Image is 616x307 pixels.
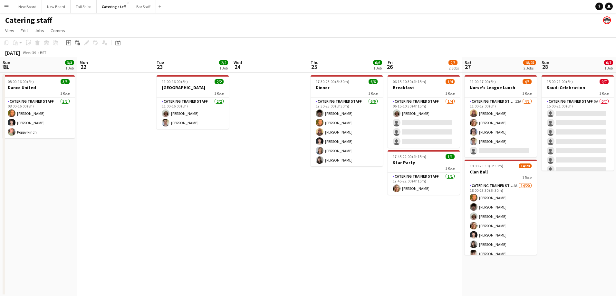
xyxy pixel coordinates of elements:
[65,60,74,65] span: 3/3
[5,28,14,33] span: View
[449,66,459,70] div: 2 Jobs
[519,163,532,168] span: 14/20
[368,91,378,96] span: 1 Role
[311,85,383,90] h3: Dinner
[311,75,383,166] app-job-card: 17:30-23:00 (5h30m)6/6Dinner1 RoleCatering trained staff6/617:30-23:00 (5h30m)[PERSON_NAME][PERSO...
[542,60,549,65] span: Sun
[157,98,229,129] app-card-role: Catering trained staff2/211:00-16:00 (5h)[PERSON_NAME][PERSON_NAME]
[34,28,44,33] span: Jobs
[219,60,228,65] span: 2/2
[157,85,229,90] h3: [GEOGRAPHIC_DATA]
[61,79,70,84] span: 3/3
[523,60,536,65] span: 18/25
[3,98,75,138] app-card-role: Catering trained staff3/308:00-16:00 (8h)[PERSON_NAME][PERSON_NAME]Poppy Pinch
[162,79,188,84] span: 11:00-16:00 (5h)
[465,75,537,157] app-job-card: 11:00-17:00 (6h)4/5Nurse's League Lunch1 RoleCatering trained staff12A4/511:00-17:00 (6h)[PERSON_...
[522,175,532,180] span: 1 Role
[3,85,75,90] h3: Dance United
[8,79,34,84] span: 08:00-16:00 (8h)
[541,63,549,70] span: 28
[13,0,42,13] button: New Board
[603,16,611,24] app-user-avatar: Beach Ballroom
[156,63,164,70] span: 23
[388,85,460,90] h3: Breakfast
[233,63,242,70] span: 24
[388,98,460,148] app-card-role: Catering trained staff1/406:15-10:30 (4h15m)[PERSON_NAME]
[388,75,460,148] app-job-card: 06:15-10:30 (4h15m)1/4Breakfast1 RoleCatering trained staff1/406:15-10:30 (4h15m)[PERSON_NAME]
[79,63,88,70] span: 22
[604,60,613,65] span: 0/7
[393,79,426,84] span: 06:15-10:30 (4h15m)
[215,79,224,84] span: 2/2
[542,75,614,171] app-job-card: 15:00-21:00 (6h)0/7Saudi Celebration1 RoleCatering trained staff5A0/715:00-21:00 (6h)
[71,0,97,13] button: Tall Ships
[369,79,378,84] span: 6/6
[65,66,74,70] div: 1 Job
[393,154,426,159] span: 17:45-22:00 (4h15m)
[445,166,455,171] span: 1 Role
[387,63,393,70] span: 26
[542,85,614,90] h3: Saudi Celebration
[60,91,70,96] span: 1 Role
[470,79,496,84] span: 11:00-17:00 (6h)
[40,50,46,55] div: BST
[311,98,383,166] app-card-role: Catering trained staff6/617:30-23:00 (5h30m)[PERSON_NAME][PERSON_NAME][PERSON_NAME][PERSON_NAME][...
[470,163,503,168] span: 18:00-23:30 (5h30m)
[316,79,349,84] span: 17:30-23:00 (5h30m)
[388,173,460,195] app-card-role: Catering trained staff1/117:45-22:00 (4h15m)[PERSON_NAME]
[131,0,156,13] button: Bar Staff
[388,160,460,165] h3: Star Party
[523,79,532,84] span: 4/5
[3,75,75,138] app-job-card: 08:00-16:00 (8h)3/3Dance United1 RoleCatering trained staff3/308:00-16:00 (8h)[PERSON_NAME][PERSO...
[465,160,537,255] app-job-card: 18:00-23:30 (5h30m)14/20Clan Ball1 RoleCatering trained staff4A14/2018:00-23:30 (5h30m)[PERSON_NA...
[219,66,228,70] div: 1 Job
[51,28,65,33] span: Comms
[464,63,472,70] span: 27
[234,60,242,65] span: Wed
[157,60,164,65] span: Tue
[3,26,17,35] a: View
[446,79,455,84] span: 1/4
[2,63,10,70] span: 21
[445,91,455,96] span: 1 Role
[3,60,10,65] span: Sun
[465,85,537,90] h3: Nurse's League Lunch
[524,66,536,70] div: 2 Jobs
[373,60,382,65] span: 6/6
[465,98,537,157] app-card-role: Catering trained staff12A4/511:00-17:00 (6h)[PERSON_NAME][PERSON_NAME][PERSON_NAME][PERSON_NAME]
[157,75,229,129] app-job-card: 11:00-16:00 (5h)2/2[GEOGRAPHIC_DATA]1 RoleCatering trained staff2/211:00-16:00 (5h)[PERSON_NAME][...
[18,26,31,35] a: Edit
[5,50,20,56] div: [DATE]
[32,26,47,35] a: Jobs
[448,60,457,65] span: 2/5
[522,91,532,96] span: 1 Role
[48,26,68,35] a: Comms
[80,60,88,65] span: Mon
[311,60,319,65] span: Thu
[373,66,382,70] div: 1 Job
[5,15,52,25] h1: Catering staff
[388,150,460,195] app-job-card: 17:45-22:00 (4h15m)1/1Star Party1 RoleCatering trained staff1/117:45-22:00 (4h15m)[PERSON_NAME]
[542,98,614,176] app-card-role: Catering trained staff5A0/715:00-21:00 (6h)
[214,91,224,96] span: 1 Role
[604,66,613,70] div: 1 Job
[465,169,537,175] h3: Clan Ball
[547,79,573,84] span: 15:00-21:00 (6h)
[388,60,393,65] span: Fri
[310,63,319,70] span: 25
[97,0,131,13] button: Catering staff
[600,79,609,84] span: 0/7
[21,28,28,33] span: Edit
[42,0,71,13] button: New Board
[21,50,37,55] span: Week 39
[465,60,472,65] span: Sat
[446,154,455,159] span: 1/1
